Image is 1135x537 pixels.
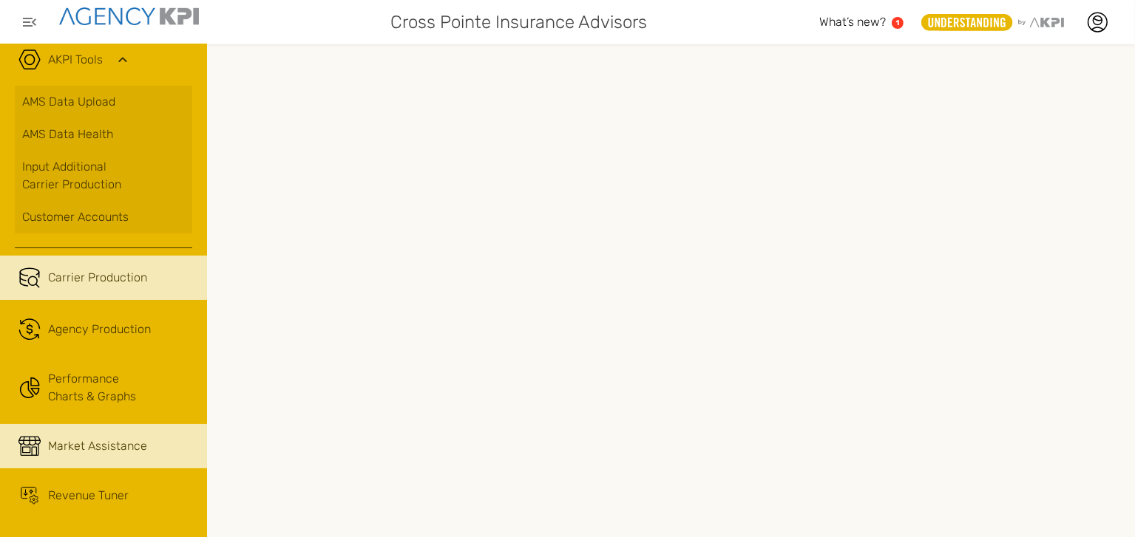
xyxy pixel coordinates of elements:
a: AMS Data Health [15,118,192,151]
a: AMS Data Upload [15,86,192,118]
span: Agency Production [48,321,151,338]
a: AKPI Tools [48,51,103,69]
span: Cross Pointe Insurance Advisors [390,9,647,35]
span: Revenue Tuner [48,487,129,504]
img: agencykpi-logo-550x69-2d9e3fa8.png [59,7,199,25]
a: 1 [892,17,904,29]
a: Customer Accounts [15,201,192,233]
div: Customer Accounts [22,208,185,226]
span: Market Assistance [48,437,147,455]
span: AMS Data Health [22,126,113,143]
span: What’s new? [819,15,886,29]
a: Input AdditionalCarrier Production [15,151,192,201]
text: 1 [896,18,900,27]
span: Carrier Production [48,269,147,287]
